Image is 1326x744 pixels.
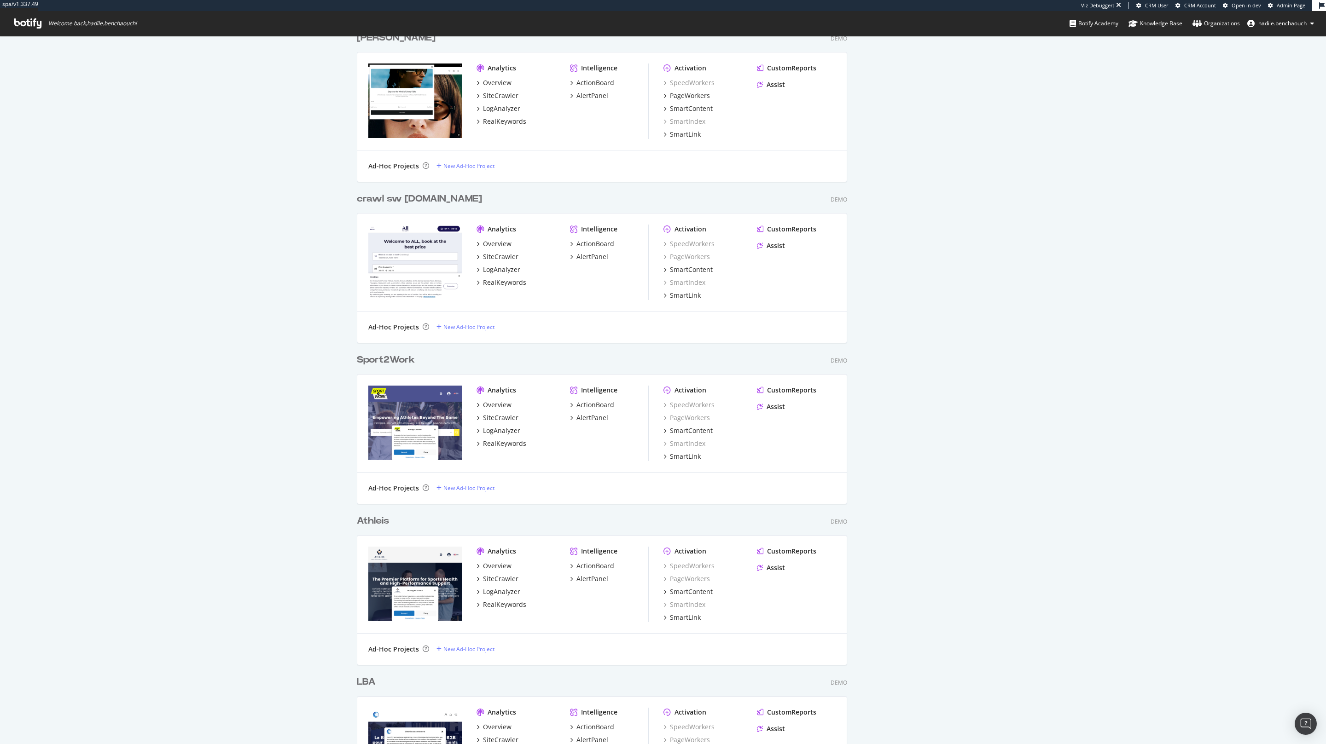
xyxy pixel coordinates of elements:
[1184,2,1216,9] span: CRM Account
[757,547,816,556] a: CustomReports
[570,400,614,409] a: ActionBoard
[663,722,715,732] a: SpeedWorkers
[368,386,462,460] img: Sport2Work
[477,117,526,126] a: RealKeywords
[477,600,526,609] a: RealKeywords
[443,484,494,492] div: New Ad-Hoc Project
[357,675,376,689] div: LBA
[670,613,701,622] div: SmartLink
[663,239,715,248] a: SpeedWorkers
[443,323,494,331] div: New Ad-Hoc Project
[570,91,608,100] a: AlertPanel
[663,452,701,461] a: SmartLink
[48,20,137,27] span: Welcome back, hadile.benchaouch !
[1295,713,1317,735] div: Open Intercom Messenger
[1192,11,1240,36] a: Organizations
[357,514,389,528] div: Athleis
[757,80,785,89] a: Assist
[757,724,785,733] a: Assist
[670,291,701,300] div: SmartLink
[570,252,608,261] a: AlertPanel
[483,413,518,422] div: SiteCrawler
[1136,2,1169,9] a: CRM User
[663,426,713,435] a: SmartContent
[488,386,516,395] div: Analytics
[757,708,816,717] a: CustomReports
[663,252,710,261] a: PageWorkers
[670,452,701,461] div: SmartLink
[576,78,614,87] div: ActionBoard
[663,413,710,422] a: PageWorkers
[663,78,715,87] a: SpeedWorkers
[675,547,706,556] div: Activation
[368,323,419,332] div: Ad-Hoc Projects
[1070,19,1118,28] div: Botify Academy
[436,162,494,170] a: New Ad-Hoc Project
[831,35,847,42] div: Demo
[570,413,608,422] a: AlertPanel
[767,547,816,556] div: CustomReports
[570,239,614,248] a: ActionBoard
[1232,2,1261,9] span: Open in dev
[576,400,614,409] div: ActionBoard
[1258,19,1307,27] span: hadile.benchaouch
[663,91,710,100] a: PageWorkers
[831,518,847,525] div: Demo
[757,563,785,572] a: Assist
[488,708,516,717] div: Analytics
[477,413,518,422] a: SiteCrawler
[663,117,705,126] a: SmartIndex
[483,574,518,583] div: SiteCrawler
[483,252,518,261] div: SiteCrawler
[576,722,614,732] div: ActionBoard
[357,31,439,45] a: [PERSON_NAME]
[670,426,713,435] div: SmartContent
[483,587,520,596] div: LogAnalyzer
[663,613,701,622] a: SmartLink
[357,192,482,206] div: crawl sw [DOMAIN_NAME]
[1145,2,1169,9] span: CRM User
[767,241,785,250] div: Assist
[663,130,701,139] a: SmartLink
[663,278,705,287] div: SmartIndex
[368,547,462,621] img: Athleis
[663,600,705,609] div: SmartIndex
[570,561,614,571] a: ActionBoard
[483,426,520,435] div: LogAnalyzer
[357,675,379,689] a: LBA
[1070,11,1118,36] a: Botify Academy
[663,439,705,448] a: SmartIndex
[663,265,713,274] a: SmartContent
[1277,2,1305,9] span: Admin Page
[757,386,816,395] a: CustomReports
[663,587,713,596] a: SmartContent
[576,574,608,583] div: AlertPanel
[670,104,713,113] div: SmartContent
[576,91,608,100] div: AlertPanel
[1268,2,1305,9] a: Admin Page
[675,63,706,73] div: Activation
[368,63,462,138] img: Jimmy Fairly 2025
[477,104,520,113] a: LogAnalyzer
[477,252,518,261] a: SiteCrawler
[570,78,614,87] a: ActionBoard
[357,353,415,367] div: Sport2Work
[483,722,512,732] div: Overview
[757,63,816,73] a: CustomReports
[1128,19,1182,28] div: Knowledge Base
[831,679,847,686] div: Demo
[670,265,713,274] div: SmartContent
[477,278,526,287] a: RealKeywords
[357,192,486,206] a: crawl sw [DOMAIN_NAME]
[581,708,617,717] div: Intelligence
[767,402,785,411] div: Assist
[1128,11,1182,36] a: Knowledge Base
[368,645,419,654] div: Ad-Hoc Projects
[483,78,512,87] div: Overview
[357,353,419,367] a: Sport2Work
[757,225,816,234] a: CustomReports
